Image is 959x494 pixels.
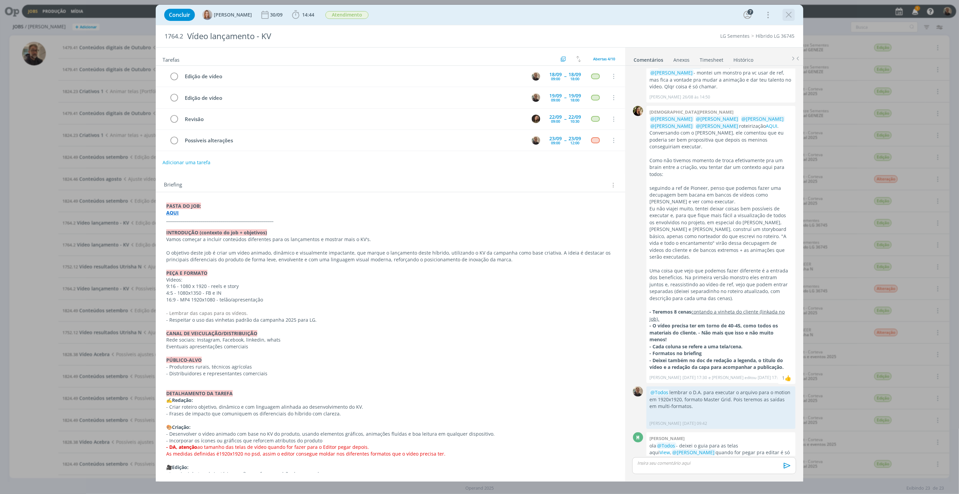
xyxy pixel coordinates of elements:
[683,94,710,100] span: 26/08 às 14:50
[532,72,540,81] img: R
[593,56,615,61] span: Abertas 4/10
[166,471,615,477] p: - Inserir vinhetas obrigatórias no fim conforme padrão da campanha.
[570,98,579,102] div: 18:00
[699,54,724,63] a: Timesheet
[564,138,566,143] span: --
[650,420,681,427] p: [PERSON_NAME]
[633,386,643,397] img: R
[551,77,560,81] div: 09:00
[576,56,581,62] img: arrow-down-up.svg
[651,116,693,122] span: @[PERSON_NAME]
[531,71,541,81] button: R
[166,216,273,223] strong: _____________________________________________________
[166,270,207,276] strong: PEÇA E FORMATO
[742,116,784,122] span: @[PERSON_NAME]
[658,442,675,449] span: @Todos
[673,57,690,63] div: Anexos
[166,451,219,457] span: As medidas definidas é
[720,33,750,39] a: LG Sementes
[549,115,562,119] div: 22/09
[166,397,193,403] strong: ✍️Redação:
[166,229,267,236] strong: INTRODUÇÃO (contexto do job + objetivos)
[166,236,615,243] p: Vamos começar a incluir conteúdos diferentes para os lançamentos e mostrar mais o KV's.
[683,375,707,381] span: [DATE] 17:30
[532,136,540,145] img: R
[650,435,685,441] b: [PERSON_NAME]
[650,309,785,322] u: contando a vinheta do cliente (linkada no job).
[325,11,369,19] button: Atendimento
[184,28,529,45] div: Vídeo lançamento - KV
[742,9,753,20] button: 7
[531,92,541,103] button: R
[166,310,248,316] span: - Lembrar das capas para os vídeos.
[551,119,560,123] div: 09:00
[650,389,792,410] p: lembrar o D.A. para executar o arquivo para o motion em 1920x1920, formato Master Grid. Pois tere...
[202,10,212,20] img: A
[564,74,566,79] span: --
[164,9,195,21] button: Concluir
[164,181,182,190] span: Briefing
[166,283,615,290] p: 9:16 - 1080 x 1920 - reels e story
[163,55,179,63] span: Tarefas
[683,420,707,427] span: [DATE] 09:42
[782,374,785,381] div: 1
[166,431,615,437] p: - Desenvolver o vídeo animado com base no KV do produto, usando elementos gráficos, animações flu...
[659,63,701,69] span: @[PERSON_NAME]
[166,209,179,216] a: AQUI
[569,72,581,77] div: 18/09
[166,464,188,470] strong: 🎥Edição:
[162,156,211,169] button: Adicionar uma tarefa
[166,343,615,350] p: Eventuais apresentações comerciais
[325,11,369,19] span: Atendimento
[650,185,792,205] p: seguindo a ref de Pioneer, penso que podemos fazer uma decupagem bem bacana em bancos de vídeos c...
[650,375,681,381] p: [PERSON_NAME]
[165,33,183,40] span: 1764.2
[748,9,753,15] div: 7
[531,135,541,145] button: R
[182,115,525,123] div: Revisão
[202,10,252,20] button: A[PERSON_NAME]
[651,389,669,396] span: @Todos
[290,9,316,20] button: 14:44
[166,404,615,410] p: - Criar roteiro objetivo, dinâmico e com linguagem alinhada ao desenvolvimento do KV.
[214,12,252,17] span: [PERSON_NAME]
[166,364,615,370] p: - Produtores rurais, técnicos agrícolas
[564,117,566,121] span: --
[166,370,615,377] p: - Distribuidores e representantes comerciais
[166,290,615,296] p: 4:5 - 1080x1350 - FB e IN
[551,98,560,102] div: 09:00
[166,296,615,303] p: 16:9 - MP4 1920x1080 - telão/apresentação
[650,205,792,261] p: Eu não viajei muito, tentei deixar coisas bem possíveis de executar e, para que fique mais fácil ...
[651,69,693,76] span: @[PERSON_NAME]
[650,357,784,370] strong: - Deixei também no doc de redação a legenda, o título do vídeo e a redação da capa para acompanha...
[166,444,197,450] strong: - DA, atenção
[156,5,803,482] div: dialog
[166,410,615,417] p: - Frases de impacto que comuniquem os diferenciais do híbrido com clareza.
[166,277,615,283] p: Vídeos:
[660,449,670,456] a: View
[650,109,734,115] b: [DEMOGRAPHIC_DATA][PERSON_NAME]
[564,95,566,100] span: --
[650,69,792,90] p: - montei um monstro pra vc usar de ref, mas fica a vontade pra mudar a animação e dar teu talento...
[166,317,615,323] p: - Respeitar o uso das vinhetas padrão da campanha 2025 para LG.
[197,444,369,450] span: ao tamanho das telas de vídeo quando for fazer para o Editor pegar depois.
[650,267,792,302] p: Uma coisa que vejo que podemos fazer diferente é a entrada dos benefícios. Na primeira versão mon...
[219,451,445,457] span: 1920x1920 no psd, assim o editor consegue moldar nos diferentes formatos que o vídeo precisa ter.
[651,123,693,129] span: @[PERSON_NAME]
[650,442,792,463] p: ola - deixei o guia para as telas aqui , quando for pegar pra editar é só chamar!
[182,136,525,145] div: Possíveis alterações
[549,93,562,98] div: 19/09
[633,54,664,63] a: Comentários
[166,424,191,430] strong: 🎨Criação:
[166,203,201,209] strong: PASTA DO JOB:
[570,141,579,145] div: 12:00
[569,115,581,119] div: 22/09
[549,136,562,141] div: 23/09
[569,136,581,141] div: 23/09
[532,93,540,102] img: R
[709,375,757,381] span: e [PERSON_NAME] editou
[166,357,202,363] strong: PÚBLICO-ALVO
[733,54,754,63] a: Histórico
[569,93,581,98] div: 19/09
